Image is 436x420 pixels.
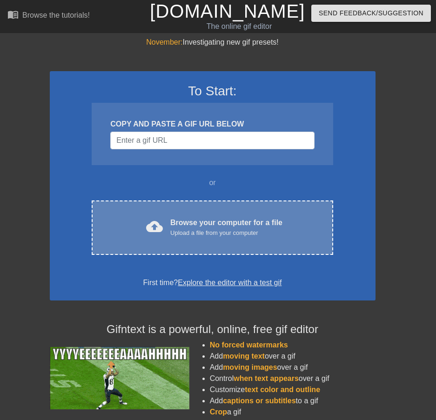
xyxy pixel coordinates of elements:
span: Send Feedback/Suggestion [319,7,423,19]
li: Control over a gif [210,373,376,384]
span: moving text [223,352,265,360]
div: Browse the tutorials! [22,11,90,19]
h4: Gifntext is a powerful, online, free gif editor [50,323,376,336]
a: Browse the tutorials! [7,9,90,23]
div: Browse your computer for a file [170,217,282,238]
h3: To Start: [62,83,363,99]
li: Add over a gif [210,362,376,373]
span: November: [146,38,182,46]
div: First time? [62,277,363,288]
div: or [74,177,351,188]
span: text color and outline [245,386,320,393]
input: Username [110,132,314,149]
a: [DOMAIN_NAME] [150,1,305,21]
div: The online gif editor [150,21,328,32]
li: Add to a gif [210,395,376,407]
li: a gif [210,407,376,418]
img: football_small.gif [50,347,189,409]
span: menu_book [7,9,19,20]
a: Explore the editor with a test gif [178,279,282,287]
span: moving images [223,363,277,371]
span: cloud_upload [146,218,163,235]
li: Customize [210,384,376,395]
span: No forced watermarks [210,341,288,349]
div: Investigating new gif presets! [50,37,376,48]
li: Add over a gif [210,351,376,362]
div: Upload a file from your computer [170,228,282,238]
span: when text appears [234,374,299,382]
div: COPY AND PASTE A GIF URL BELOW [110,119,314,130]
span: captions or subtitles [223,397,295,405]
button: Send Feedback/Suggestion [311,5,431,22]
span: Crop [210,408,227,416]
